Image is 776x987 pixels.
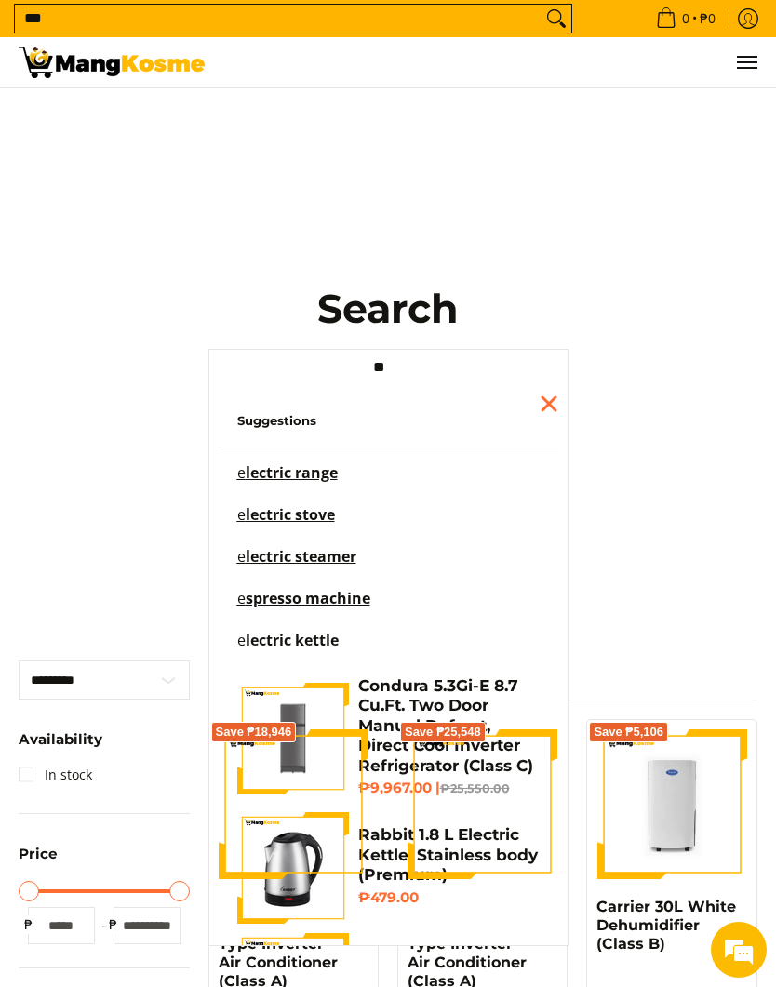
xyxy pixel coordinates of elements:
[650,8,721,29] span: •
[216,727,292,738] span: Save ₱18,946
[358,889,540,907] h6: ₱479.00
[223,37,757,87] ul: Customer Navigation
[246,462,338,483] span: lectric range
[246,546,356,567] span: lectric steamer
[246,588,370,608] span: spresso machine
[237,466,540,499] a: electric range
[237,684,349,794] img: Condura 5.3Gi-E 8.7 Cu.Ft. Two Door Manual Defrost, Direct Cool Inverter Refrigerator (Class C)
[237,413,540,428] h6: Suggestions
[237,508,540,540] a: electric stove
[237,812,349,924] img: Rabbit 1.8 L Electric Kettle, Stainless body (Premium)
[246,504,335,525] span: lectric stove
[237,634,540,666] a: electric kettle
[237,504,246,525] mark: e
[19,847,58,874] summary: Open
[19,732,102,746] span: Availability
[542,5,571,33] button: Search
[19,847,58,860] span: Price
[596,729,746,879] img: carrier-30-liter-dehumidier-premium-full-view-mang-kosme
[237,675,540,803] a: Condura 5.3Gi-E 8.7 Cu.Ft. Two Door Manual Defrost, Direct Cool Inverter Refrigerator (Class C) C...
[208,285,569,335] h1: Search
[535,390,563,418] div: Close pop up
[108,234,257,422] span: We're online!
[594,727,663,738] span: Save ₱5,106
[237,588,246,608] mark: e
[358,780,540,798] h6: ₱9,967.00 |
[305,9,350,54] div: Minimize live chat window
[679,12,692,25] span: 0
[19,47,205,78] img: Search: 23 results found for &quot;fan&quot; | Mang Kosme
[223,37,757,87] nav: Main Menu
[104,915,123,934] span: ₱
[440,781,510,795] del: ₱25,550.00
[697,12,718,25] span: ₱0
[97,104,313,128] div: Chat with us now
[19,601,757,643] p: Your search for found the following:
[237,462,246,483] mark: e
[246,630,339,650] span: lectric kettle
[237,630,246,650] mark: e
[358,675,540,775] h4: Condura 5.3Gi-E 8.7 Cu.Ft. Two Door Manual Defrost, Direct Cool Inverter Refrigerator (Class C)
[9,508,355,573] textarea: Type your message and hit 'Enter'
[19,915,37,934] span: ₱
[237,812,540,924] a: Rabbit 1.8 L Electric Kettle, Stainless body (Premium) Rabbit 1.8 L Electric Kettle, Stainless bo...
[358,824,540,884] h4: Rabbit 1.8 L Electric Kettle, Stainless body (Premium)
[19,760,92,790] a: In stock
[405,727,481,738] span: Save ₱25,548
[237,550,540,582] a: electric steamer
[596,898,736,953] a: Carrier 30L White Dehumidifier (Class B)
[19,732,102,760] summary: Open
[237,546,246,567] mark: e
[735,37,757,87] button: Menu
[237,592,540,624] a: espresso machine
